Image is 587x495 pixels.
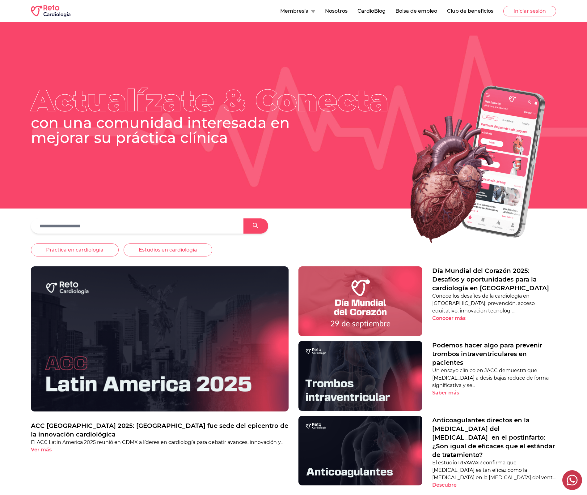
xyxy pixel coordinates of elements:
button: Iniciar sesión [503,6,556,16]
a: Conocer más [432,315,556,322]
p: Conocer más [432,315,466,322]
button: Práctica en cardiología [31,243,119,256]
img: ACC Latin America 2025: México fue sede del epicentro de la innovación cardiológica [31,266,289,411]
p: Saber más [432,389,459,397]
a: Anticoagulantes directos en la [MEDICAL_DATA] del [MEDICAL_DATA] en el postinfarto: ¿Son igual de... [432,416,556,459]
button: Ver más [31,446,62,454]
a: Saber más [432,389,556,397]
button: CardioBlog [357,7,386,15]
button: Estudios en cardiología [124,243,212,256]
img: Anticoagulantes directos en la trombosis del ventrículo izquierdo en el postinfarto: ¿Son igual d... [298,416,422,486]
img: Heart [373,76,556,253]
button: Club de beneficios [447,7,493,15]
p: Un ensayo clínico en JACC demuestra que [MEDICAL_DATA] a dosis bajas reduce de forma significativ... [432,367,556,389]
a: Ver más [31,446,289,454]
img: Día Mundial del Corazón 2025: Desafíos y oportunidades para la cardiología en México [298,266,422,336]
img: RETO Cardio Logo [31,5,70,17]
button: Nosotros [325,7,348,15]
p: Descubre [432,481,457,489]
button: Saber más [432,389,470,397]
a: Día Mundial del Corazón 2025: Desafíos y oportunidades para la cardiología en [GEOGRAPHIC_DATA] [432,266,556,292]
button: Bolsa de empleo [395,7,437,15]
img: Podemos hacer algo para prevenir trombos intraventriculares en pacientes [298,341,422,411]
p: El estudio RIVAWAR confirma que [MEDICAL_DATA] es tan eficaz como la [MEDICAL_DATA] en la [MEDICA... [432,459,556,481]
a: ACC [GEOGRAPHIC_DATA] 2025: [GEOGRAPHIC_DATA] fue sede del epicentro de la innovación cardiológica [31,421,289,439]
p: Conoce los desafíos de la cardiología en [GEOGRAPHIC_DATA]: prevención, acceso equitativo, innova... [432,292,556,315]
button: Conocer más [432,315,476,322]
p: Ver más [31,446,52,454]
button: Membresía [280,7,315,15]
button: Descubre [432,481,467,489]
a: Podemos hacer algo para prevenir trombos intraventriculares en pacientes [432,341,556,367]
p: El ACC Latin America 2025 reunió en CDMX a líderes en cardiología para debatir avances, innovació... [31,439,289,446]
a: Descubre [432,481,556,489]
